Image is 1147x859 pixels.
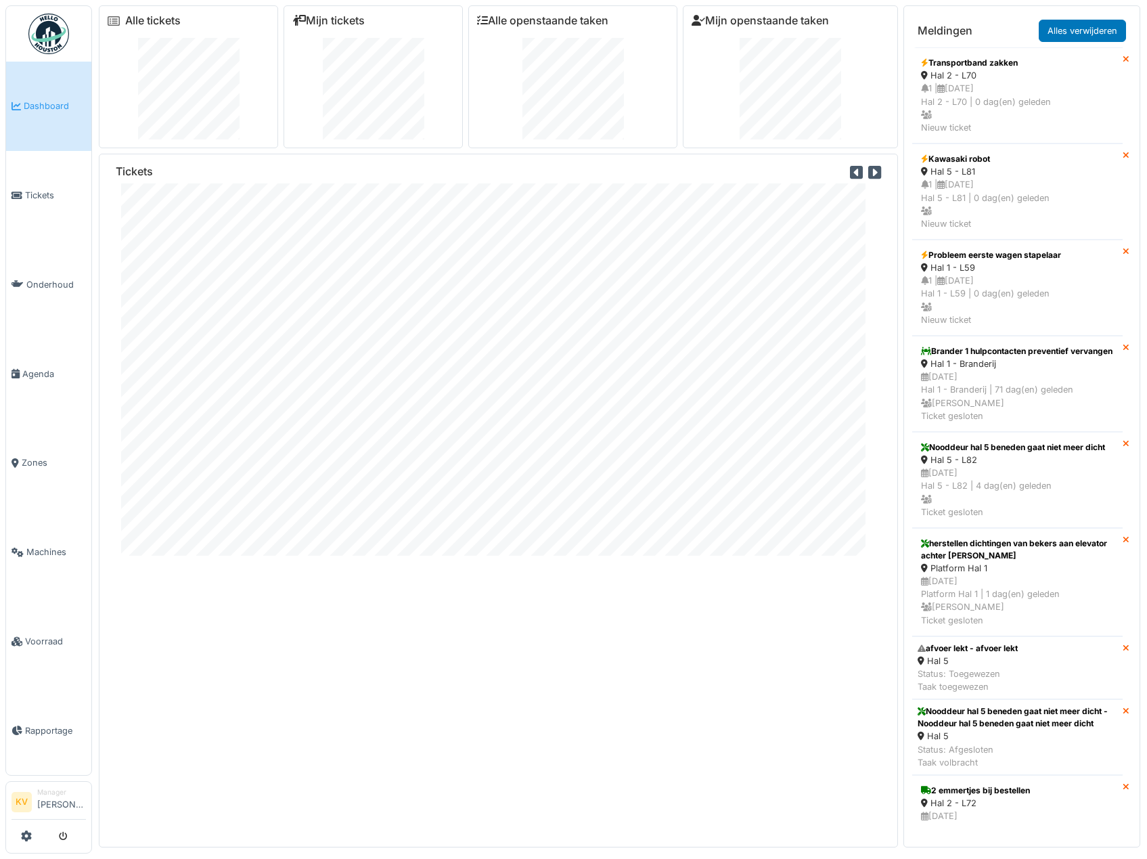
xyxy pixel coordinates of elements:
div: Hal 2 - L72 [921,797,1114,810]
a: Onderhoud [6,240,91,330]
span: Onderhoud [26,278,86,291]
div: Hal 5 - L82 [921,454,1114,466]
a: Mijn openstaande taken [692,14,829,27]
a: Brander 1 hulpcontacten preventief vervangen Hal 1 - Branderij [DATE]Hal 1 - Branderij | 71 dag(e... [912,336,1123,432]
a: Alle tickets [125,14,181,27]
h6: Meldingen [918,24,972,37]
span: Dashboard [24,100,86,112]
span: Voorraad [25,635,86,648]
div: 2 emmertjes bij bestellen [921,785,1114,797]
div: 1 | [DATE] Hal 2 - L70 | 0 dag(en) geleden Nieuw ticket [921,82,1114,134]
a: Agenda [6,329,91,418]
a: Kawasaki robot Hal 5 - L81 1 |[DATE]Hal 5 - L81 | 0 dag(en) geleden Nieuw ticket [912,144,1123,240]
a: Nooddeur hal 5 beneden gaat niet meer dicht Hal 5 - L82 [DATE]Hal 5 - L82 | 4 dag(en) geleden Tic... [912,432,1123,528]
a: Nooddeur hal 5 beneden gaat niet meer dicht - Nooddeur hal 5 beneden gaat niet meer dicht Hal 5 S... [912,699,1123,775]
div: Brander 1 hulpcontacten preventief vervangen [921,345,1114,357]
a: Rapportage [6,686,91,775]
a: Mijn tickets [292,14,365,27]
a: Transportband zakken Hal 2 - L70 1 |[DATE]Hal 2 - L70 | 0 dag(en) geleden Nieuw ticket [912,47,1123,144]
div: Hal 1 - Branderij [921,357,1114,370]
a: Tickets [6,151,91,240]
a: Voorraad [6,597,91,686]
a: Alle openstaande taken [477,14,608,27]
div: Hal 5 [918,655,1018,667]
span: Machines [26,546,86,558]
span: Zones [22,456,86,469]
div: herstellen dichtingen van bekers aan elevator achter [PERSON_NAME] [921,537,1114,562]
a: herstellen dichtingen van bekers aan elevator achter [PERSON_NAME] Platform Hal 1 [DATE]Platform ... [912,528,1123,636]
a: afvoer lekt - afvoer lekt Hal 5 Status: ToegewezenTaak toegewezen [912,636,1123,700]
div: 1 | [DATE] Hal 1 - L59 | 0 dag(en) geleden Nieuw ticket [921,274,1114,326]
span: Tickets [25,189,86,202]
li: [PERSON_NAME] [37,787,86,816]
a: Probleem eerste wagen stapelaar Hal 1 - L59 1 |[DATE]Hal 1 - L59 | 0 dag(en) geleden Nieuw ticket [912,240,1123,336]
div: Nooddeur hal 5 beneden gaat niet meer dicht [921,441,1114,454]
div: Hal 5 [918,730,1117,743]
a: Zones [6,418,91,508]
div: [DATE] Platform Hal 1 | 1 dag(en) geleden [PERSON_NAME] Ticket gesloten [921,575,1114,627]
div: Status: Toegewezen Taak toegewezen [918,667,1018,693]
a: Machines [6,508,91,597]
div: Hal 2 - L70 [921,69,1114,82]
div: Hal 5 - L81 [921,165,1114,178]
div: 1 | [DATE] Hal 5 - L81 | 0 dag(en) geleden Nieuw ticket [921,178,1114,230]
div: Nooddeur hal 5 beneden gaat niet meer dicht - Nooddeur hal 5 beneden gaat niet meer dicht [918,705,1117,730]
span: Rapportage [25,724,86,737]
div: Probleem eerste wagen stapelaar [921,249,1114,261]
div: Transportband zakken [921,57,1114,69]
div: afvoer lekt - afvoer lekt [918,642,1018,655]
div: [DATE] Hal 5 - L82 | 4 dag(en) geleden Ticket gesloten [921,466,1114,519]
div: Status: Afgesloten Taak volbracht [918,743,1117,769]
div: Kawasaki robot [921,153,1114,165]
div: [DATE] Hal 1 - Branderij | 71 dag(en) geleden [PERSON_NAME] Ticket gesloten [921,370,1114,422]
img: Badge_color-CXgf-gQk.svg [28,14,69,54]
h6: Tickets [116,165,153,178]
a: Alles verwijderen [1039,20,1126,42]
div: Hal 1 - L59 [921,261,1114,274]
span: Agenda [22,368,86,380]
div: Platform Hal 1 [921,562,1114,575]
li: KV [12,792,32,812]
div: Manager [37,787,86,797]
a: KV Manager[PERSON_NAME] [12,787,86,820]
a: Dashboard [6,62,91,151]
